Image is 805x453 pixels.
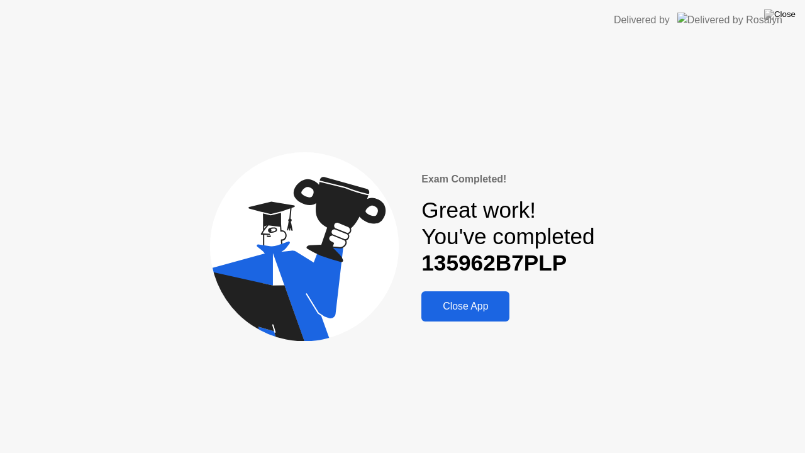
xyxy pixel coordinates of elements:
img: Close [764,9,796,20]
div: Exam Completed! [421,172,594,187]
b: 135962B7PLP [421,250,567,275]
div: Great work! You've completed [421,197,594,277]
div: Delivered by [614,13,670,28]
div: Close App [425,301,506,312]
button: Close App [421,291,509,322]
img: Delivered by Rosalyn [677,13,782,27]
